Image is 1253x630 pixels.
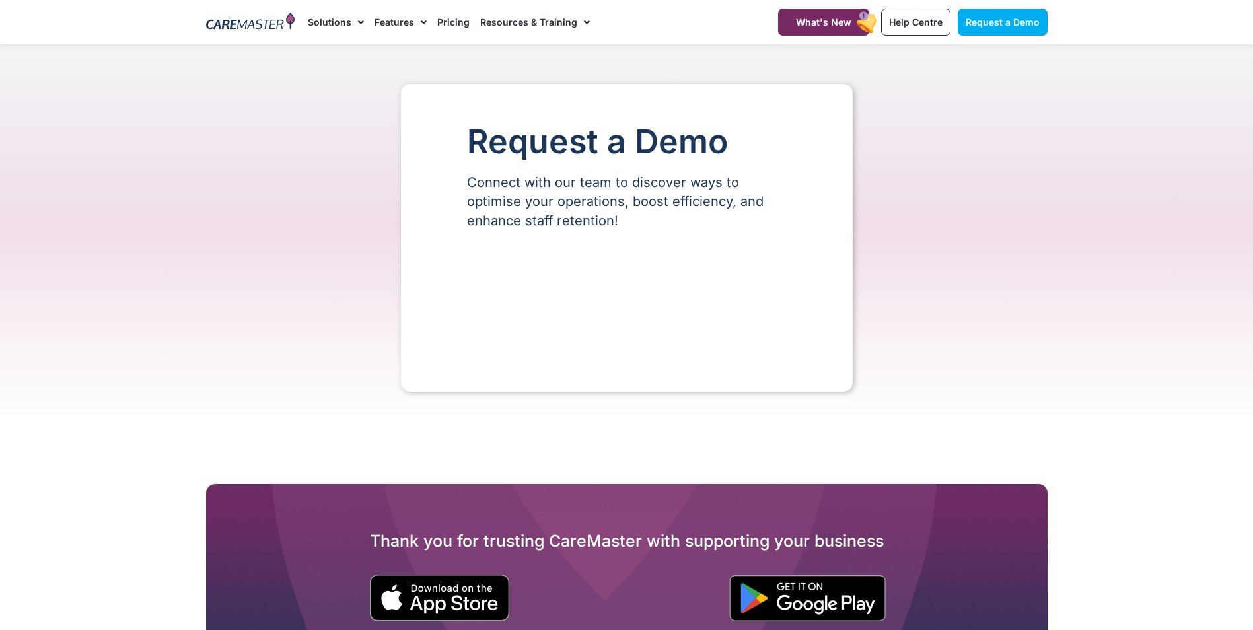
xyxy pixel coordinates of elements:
h1: Request a Demo [467,123,787,160]
span: Request a Demo [966,17,1040,28]
img: small black download on the apple app store button. [369,575,510,621]
a: Help Centre [881,9,950,36]
img: CareMaster Logo [206,13,295,32]
a: What's New [778,9,869,36]
h2: Thank you for trusting CareMaster with supporting your business [206,530,1048,551]
span: What's New [796,17,851,28]
span: Help Centre [889,17,943,28]
iframe: Form 0 [467,253,787,352]
a: Request a Demo [958,9,1048,36]
img: "Get is on" Black Google play button. [729,575,886,621]
p: Connect with our team to discover ways to optimise your operations, boost efficiency, and enhance... [467,173,787,230]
